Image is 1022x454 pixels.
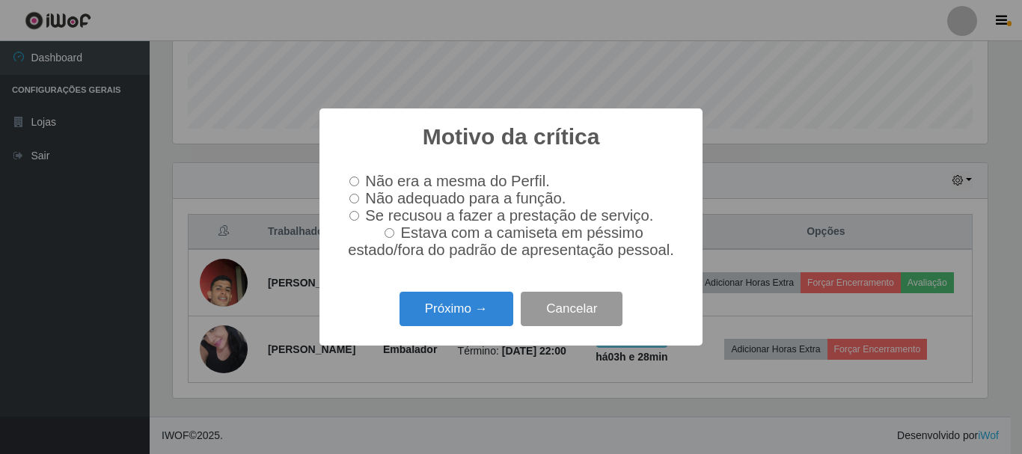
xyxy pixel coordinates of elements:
button: Cancelar [521,292,622,327]
button: Próximo → [400,292,513,327]
span: Estava com a camiseta em péssimo estado/fora do padrão de apresentação pessoal. [348,224,674,258]
h2: Motivo da crítica [423,123,600,150]
input: Não adequado para a função. [349,194,359,203]
span: Não era a mesma do Perfil. [365,173,549,189]
input: Se recusou a fazer a prestação de serviço. [349,211,359,221]
span: Não adequado para a função. [365,190,566,206]
input: Estava com a camiseta em péssimo estado/fora do padrão de apresentação pessoal. [385,228,394,238]
input: Não era a mesma do Perfil. [349,177,359,186]
span: Se recusou a fazer a prestação de serviço. [365,207,653,224]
